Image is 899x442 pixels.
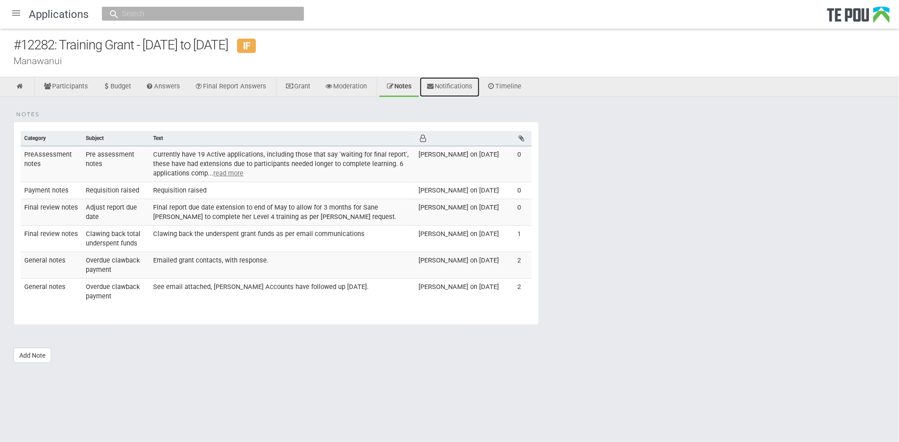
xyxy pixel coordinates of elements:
[480,77,529,97] a: Timeline
[150,225,415,252] td: Clawing back the underspent grant funds as per email communications
[21,146,83,182] td: PreAssessment notes
[13,348,51,363] a: Add Note
[514,146,532,182] td: 0
[415,278,514,304] td: [PERSON_NAME] on [DATE]
[21,225,83,252] td: Final review notes
[514,182,532,199] td: 0
[415,182,514,199] td: [PERSON_NAME] on [DATE]
[21,131,83,146] th: Category
[318,77,374,97] a: Moderation
[150,252,415,278] td: Emailed grant contacts, with response.
[21,182,83,199] td: Payment notes
[188,77,273,97] a: Final Report Answers
[21,199,83,225] td: Final review notes
[150,278,415,304] td: See email attached, [PERSON_NAME] Accounts have followed up [DATE].
[13,35,899,55] div: #12282: Training Grant - [DATE] to [DATE]
[139,77,187,97] a: Answers
[514,225,532,252] td: 1
[83,182,150,199] td: Requisition raised
[96,77,138,97] a: Budget
[83,146,150,182] td: Pre assessment notes
[514,199,532,225] td: 0
[83,225,150,252] td: Clawing back total underspent funds
[21,252,83,278] td: General notes
[83,199,150,225] td: Adjust report due date
[21,278,83,304] td: General notes
[83,131,150,146] th: Subject
[150,182,415,199] td: Requisition raised
[214,169,244,177] u: read more
[150,146,415,182] td: Currently have 19 Active applications, including those that say 'waiting for final report', these...
[16,110,40,118] span: Notes
[379,77,419,97] a: Notes
[119,9,278,18] input: Search
[237,39,256,53] span: IF
[37,77,95,97] a: Participants
[150,199,415,225] td: Final report due date extension to end of May to allow for 3 months for Sane [PERSON_NAME] to com...
[279,77,317,97] a: Grant
[514,278,532,304] td: 2
[415,146,514,182] td: [PERSON_NAME] on [DATE]
[83,252,150,278] td: Overdue clawback payment
[415,199,514,225] td: [PERSON_NAME] on [DATE]
[415,225,514,252] td: [PERSON_NAME] on [DATE]
[420,77,480,97] a: Notifications
[415,252,514,278] td: [PERSON_NAME] on [DATE]
[13,56,899,66] div: Manawanui
[83,278,150,304] td: Overdue clawback payment
[150,131,415,146] th: Text
[514,252,532,278] td: 2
